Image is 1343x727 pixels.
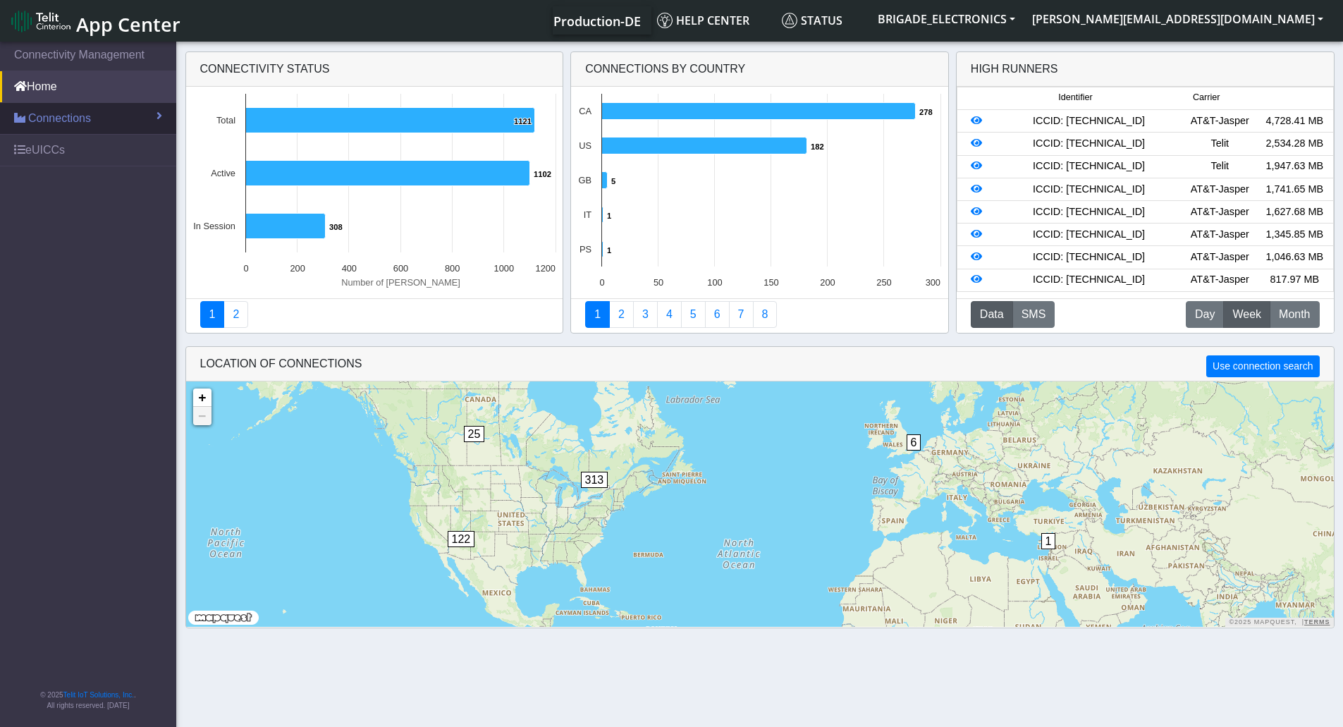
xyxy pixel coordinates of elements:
[705,301,730,328] a: 14 Days Trend
[514,117,532,126] text: 1121
[611,177,615,185] text: 5
[186,347,1334,381] div: LOCATION OF CONNECTIONS
[211,168,235,178] text: Active
[63,691,134,699] a: Telit IoT Solutions, Inc.
[584,209,592,220] text: IT
[571,52,948,87] div: Connections By Country
[926,277,940,288] text: 300
[1257,182,1332,197] div: 1,741.65 MB
[535,263,555,274] text: 1200
[243,263,248,274] text: 0
[782,13,842,28] span: Status
[971,301,1013,328] button: Data
[1195,306,1215,323] span: Day
[329,223,343,231] text: 308
[995,227,1182,243] div: ICCID: [TECHNICAL_ID]
[1257,159,1332,174] div: 1,947.63 MB
[1279,306,1310,323] span: Month
[444,263,459,274] text: 800
[753,301,778,328] a: Not Connected for 30 days
[607,212,611,220] text: 1
[193,407,211,425] a: Zoom out
[633,301,658,328] a: Usage per Country
[995,114,1182,129] div: ICCID: [TECHNICAL_ID]
[1182,250,1257,265] div: AT&T-Jasper
[223,301,248,328] a: Deployment status
[553,13,641,30] span: Production-DE
[341,263,356,274] text: 400
[200,301,549,328] nav: Summary paging
[1058,91,1092,104] span: Identifier
[493,263,513,274] text: 1000
[1257,250,1332,265] div: 1,046.63 MB
[651,6,776,35] a: Help center
[919,108,933,116] text: 278
[1257,136,1332,152] div: 2,534.28 MB
[1182,227,1257,243] div: AT&T-Jasper
[782,13,797,28] img: status.svg
[1182,114,1257,129] div: AT&T-Jasper
[393,263,407,274] text: 600
[585,301,610,328] a: Connections By Country
[654,277,663,288] text: 50
[464,426,485,442] span: 25
[1225,618,1333,627] div: ©2025 MapQuest, |
[290,263,305,274] text: 200
[1182,272,1257,288] div: AT&T-Jasper
[995,204,1182,220] div: ICCID: [TECHNICAL_ID]
[995,250,1182,265] div: ICCID: [TECHNICAL_ID]
[193,221,235,231] text: In Session
[1257,272,1332,288] div: 817.97 MB
[1186,301,1224,328] button: Day
[729,301,754,328] a: Zero Session
[28,110,91,127] span: Connections
[876,277,891,288] text: 250
[1182,159,1257,174] div: Telit
[995,272,1182,288] div: ICCID: [TECHNICAL_ID]
[907,434,921,451] span: 6
[995,182,1182,197] div: ICCID: [TECHNICAL_ID]
[1206,355,1319,377] button: Use connection search
[1012,301,1055,328] button: SMS
[995,136,1182,152] div: ICCID: [TECHNICAL_ID]
[1304,618,1330,625] a: Terms
[1182,182,1257,197] div: AT&T-Jasper
[1182,136,1257,152] div: Telit
[1257,204,1332,220] div: 1,627.68 MB
[193,389,211,407] a: Zoom in
[1257,114,1332,129] div: 4,728.41 MB
[1024,6,1332,32] button: [PERSON_NAME][EMAIL_ADDRESS][DOMAIN_NAME]
[579,106,591,116] text: CA
[216,115,235,126] text: Total
[971,61,1058,78] div: High Runners
[448,531,475,547] span: 122
[869,6,1024,32] button: BRIGADE_ELECTRONICS
[657,13,749,28] span: Help center
[1232,306,1261,323] span: Week
[1182,204,1257,220] div: AT&T-Jasper
[581,472,608,488] span: 313
[657,301,682,328] a: Connections By Carrier
[1270,301,1319,328] button: Month
[764,277,778,288] text: 150
[1041,533,1055,575] div: 1
[579,140,591,151] text: US
[11,10,70,32] img: logo-telit-cinterion-gw-new.png
[600,277,605,288] text: 0
[553,6,640,35] a: Your current platform instance
[681,301,706,328] a: Usage by Carrier
[776,6,869,35] a: Status
[995,159,1182,174] div: ICCID: [TECHNICAL_ID]
[341,277,460,288] text: Number of [PERSON_NAME]
[820,277,835,288] text: 200
[11,6,178,36] a: App Center
[186,52,563,87] div: Connectivity status
[609,301,634,328] a: Carrier
[1223,301,1270,328] button: Week
[579,244,591,255] text: PS
[1257,227,1332,243] div: 1,345.85 MB
[200,301,225,328] a: Connectivity status
[811,142,824,151] text: 182
[607,246,611,255] text: 1
[76,11,180,37] span: App Center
